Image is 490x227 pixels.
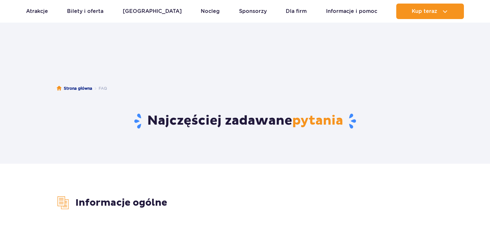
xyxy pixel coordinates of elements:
[286,4,307,19] a: Dla firm
[201,4,220,19] a: Nocleg
[56,113,434,129] h1: Najczęściej zadawane
[292,113,343,129] span: pytania
[326,4,377,19] a: Informacje i pomoc
[56,196,434,210] h3: Informacje ogólne
[92,85,107,92] li: FAQ
[412,8,437,14] span: Kup teraz
[57,85,92,92] a: Strona główna
[239,4,267,19] a: Sponsorzy
[396,4,464,19] button: Kup teraz
[123,4,182,19] a: [GEOGRAPHIC_DATA]
[26,4,48,19] a: Atrakcje
[67,4,103,19] a: Bilety i oferta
